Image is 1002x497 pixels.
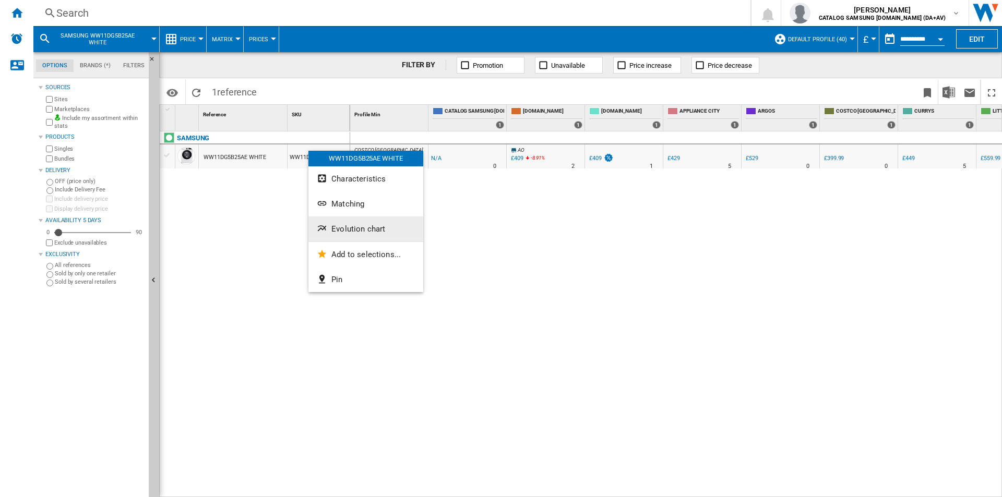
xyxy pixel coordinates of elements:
span: Pin [331,275,342,284]
div: WW11DG5B25AE WHITE [308,151,423,166]
button: Evolution chart [308,216,423,241]
span: Matching [331,199,364,209]
span: Add to selections... [331,250,401,259]
button: Matching [308,191,423,216]
button: Characteristics [308,166,423,191]
span: Characteristics [331,174,386,184]
button: Pin... [308,267,423,292]
button: Add to selections... [308,242,423,267]
span: Evolution chart [331,224,385,234]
